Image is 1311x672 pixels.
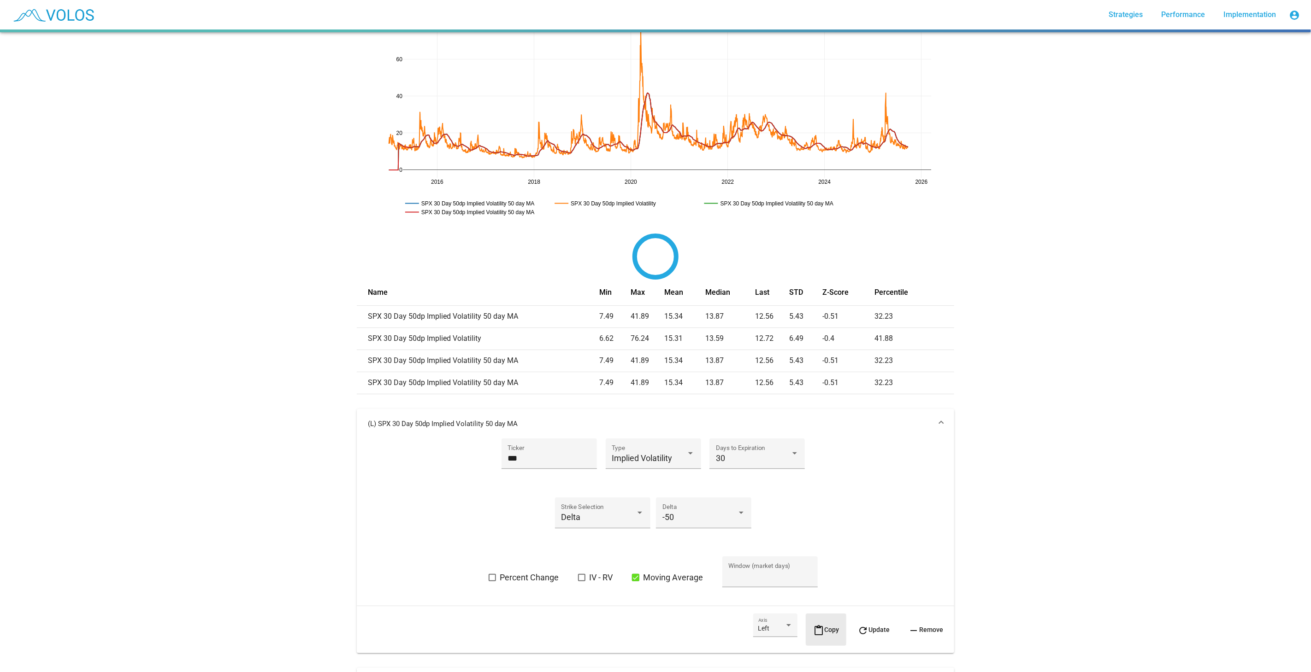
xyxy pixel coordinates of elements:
td: SPX 30 Day 50dp Implied Volatility 50 day MA [357,372,599,394]
td: -0.4 [822,327,874,350]
td: 7.49 [599,350,631,372]
mat-panel-title: (L) SPX 30 Day 50dp Implied Volatility 50 day MA [368,419,932,428]
td: SPX 30 Day 50dp Implied Volatility [357,327,599,350]
td: 76.24 [631,327,665,350]
td: -0.51 [822,372,874,394]
td: 41.89 [631,305,665,327]
button: Change sorting for min [599,288,612,297]
td: 12.56 [755,305,789,327]
td: 5.43 [789,350,822,372]
td: 41.88 [874,327,954,350]
span: -50 [662,512,674,522]
button: Change sorting for percentile [874,288,908,297]
button: Change sorting for last [755,288,769,297]
td: 12.56 [755,372,789,394]
button: Change sorting for mean [665,288,684,297]
span: Update [857,626,890,633]
button: Update [850,614,897,646]
td: 12.56 [755,350,789,372]
mat-icon: refresh [857,625,868,636]
button: Change sorting for median [705,288,730,297]
span: Remove [908,626,943,633]
img: blue_transparent.png [7,3,99,26]
td: 15.31 [665,327,706,350]
td: SPX 30 Day 50dp Implied Volatility 50 day MA [357,305,599,327]
button: Change sorting for z_score [822,288,849,297]
a: Strategies [1101,6,1150,23]
a: Implementation [1216,6,1283,23]
span: Left [758,625,770,632]
td: 32.23 [874,372,954,394]
span: Copy [813,626,839,633]
td: 15.34 [665,305,706,327]
span: Implementation [1223,10,1276,19]
td: 5.43 [789,305,822,327]
mat-icon: account_circle [1289,10,1300,21]
mat-expansion-panel-header: (L) SPX 30 Day 50dp Implied Volatility 50 day MA [357,409,954,438]
td: SPX 30 Day 50dp Implied Volatility 50 day MA [357,350,599,372]
span: 30 [716,453,725,463]
a: Performance [1154,6,1212,23]
span: Delta [561,512,580,522]
mat-icon: content_paste [813,625,824,636]
td: 7.49 [599,372,631,394]
td: 13.87 [705,305,755,327]
span: Performance [1161,10,1205,19]
td: 13.87 [705,372,755,394]
td: 15.34 [665,350,706,372]
button: Change sorting for max [631,288,645,297]
td: 12.72 [755,327,789,350]
td: 32.23 [874,305,954,327]
td: 6.62 [599,327,631,350]
mat-icon: remove [908,625,919,636]
td: 41.89 [631,372,665,394]
td: -0.51 [822,305,874,327]
td: -0.51 [822,350,874,372]
td: 32.23 [874,350,954,372]
span: Moving Average [643,572,703,583]
button: Remove [901,614,951,646]
div: (L) SPX 30 Day 50dp Implied Volatility 50 day MA [357,438,954,654]
td: 6.49 [789,327,822,350]
td: 7.49 [599,305,631,327]
button: Copy [806,614,846,646]
td: 13.59 [705,327,755,350]
td: 15.34 [665,372,706,394]
td: 41.89 [631,350,665,372]
td: 5.43 [789,372,822,394]
button: Change sorting for name [368,288,388,297]
button: Change sorting for std [789,288,803,297]
td: 13.87 [705,350,755,372]
span: Implied Volatility [612,453,672,463]
span: IV - RV [589,572,613,583]
span: Percent Change [500,572,559,583]
span: Strategies [1109,10,1143,19]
